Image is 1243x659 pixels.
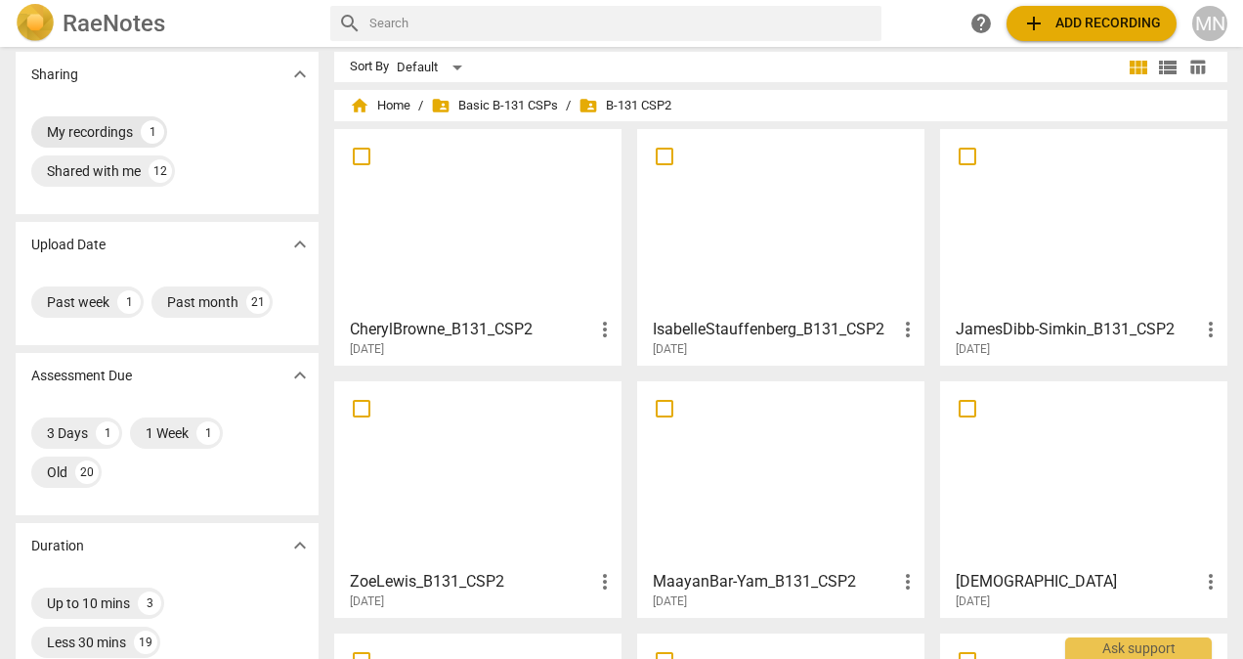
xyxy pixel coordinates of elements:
[338,12,362,35] span: search
[350,341,384,358] span: [DATE]
[288,233,312,256] span: expand_more
[947,136,1221,357] a: JamesDibb-Simkin_B131_CSP2[DATE]
[350,96,410,115] span: Home
[579,96,671,115] span: B-131 CSP2
[341,388,615,609] a: ZoeLewis_B131_CSP2[DATE]
[31,536,84,556] p: Duration
[653,593,687,610] span: [DATE]
[964,6,999,41] a: Help
[350,96,369,115] span: home
[1124,53,1153,82] button: Tile view
[1065,637,1212,659] div: Ask support
[369,8,874,39] input: Search
[896,318,920,341] span: more_vert
[1007,6,1177,41] button: Upload
[47,122,133,142] div: My recordings
[285,361,315,390] button: Show more
[138,592,161,615] div: 3
[956,341,990,358] span: [DATE]
[653,341,687,358] span: [DATE]
[16,4,55,43] img: Logo
[96,421,119,445] div: 1
[246,290,270,314] div: 21
[31,235,106,255] p: Upload Date
[288,364,312,387] span: expand_more
[167,292,238,312] div: Past month
[431,96,450,115] span: folder_shared
[653,570,896,593] h3: MaayanBar-Yam_B131_CSP2
[956,570,1199,593] h3: KristenHassler_B131_CSP2
[149,159,172,183] div: 12
[397,52,469,83] div: Default
[285,230,315,259] button: Show more
[341,136,615,357] a: CherylBrowne_B131_CSP2[DATE]
[16,4,315,43] a: LogoRaeNotes
[1192,6,1227,41] button: MN
[579,96,598,115] span: folder_shared
[47,633,126,652] div: Less 30 mins
[288,63,312,86] span: expand_more
[1199,318,1222,341] span: more_vert
[350,593,384,610] span: [DATE]
[117,290,141,314] div: 1
[1182,53,1212,82] button: Table view
[63,10,165,37] h2: RaeNotes
[956,593,990,610] span: [DATE]
[75,461,99,484] div: 20
[1022,12,1046,35] span: add
[350,318,593,341] h3: CherylBrowne_B131_CSP2
[956,318,1199,341] h3: JamesDibb-Simkin_B131_CSP2
[1153,53,1182,82] button: List view
[47,161,141,181] div: Shared with me
[47,593,130,613] div: Up to 10 mins
[350,60,389,74] div: Sort By
[196,421,220,445] div: 1
[593,318,617,341] span: more_vert
[947,388,1221,609] a: [DEMOGRAPHIC_DATA][DATE]
[288,534,312,557] span: expand_more
[1156,56,1179,79] span: view_list
[1188,58,1207,76] span: table_chart
[593,570,617,593] span: more_vert
[896,570,920,593] span: more_vert
[644,136,918,357] a: IsabelleStauffenberg_B131_CSP2[DATE]
[1199,570,1222,593] span: more_vert
[969,12,993,35] span: help
[431,96,558,115] span: Basic B-131 CSPs
[1127,56,1150,79] span: view_module
[146,423,189,443] div: 1 Week
[285,60,315,89] button: Show more
[141,120,164,144] div: 1
[1022,12,1161,35] span: Add recording
[31,65,78,85] p: Sharing
[350,570,593,593] h3: ZoeLewis_B131_CSP2
[47,423,88,443] div: 3 Days
[566,99,571,113] span: /
[418,99,423,113] span: /
[285,531,315,560] button: Show more
[31,366,132,386] p: Assessment Due
[644,388,918,609] a: MaayanBar-Yam_B131_CSP2[DATE]
[47,462,67,482] div: Old
[653,318,896,341] h3: IsabelleStauffenberg_B131_CSP2
[47,292,109,312] div: Past week
[134,631,157,654] div: 19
